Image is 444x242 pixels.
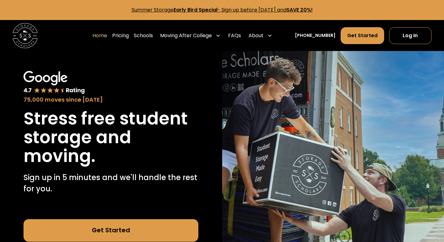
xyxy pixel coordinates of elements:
[158,27,223,44] div: Moving After College
[13,23,38,48] a: home
[389,27,432,44] a: Log In
[228,27,241,44] a: FAQs
[246,27,275,44] div: About
[13,23,38,48] img: Storage Scholars main logo
[92,27,107,44] a: Home
[160,32,212,39] div: Moving After College
[24,172,198,194] p: Sign up in 5 minutes and we'll handle the rest for you.
[112,27,129,44] a: Pricing
[286,6,313,13] strong: SAVE 20%!
[24,219,198,242] a: Get Started
[248,32,264,39] div: About
[24,96,198,104] div: 75,000 moves since [DATE]
[24,109,198,166] h1: Stress free student storage and moving.
[341,27,384,44] a: Get Started
[132,6,313,13] a: Summer StorageEarly Bird Special- Sign up before [DATE] andSAVE 20%!
[134,27,153,44] a: Schools
[174,6,217,13] strong: Early Bird Special
[295,32,336,39] a: [PHONE_NUMBER]
[24,71,85,94] img: Google 4.7 star rating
